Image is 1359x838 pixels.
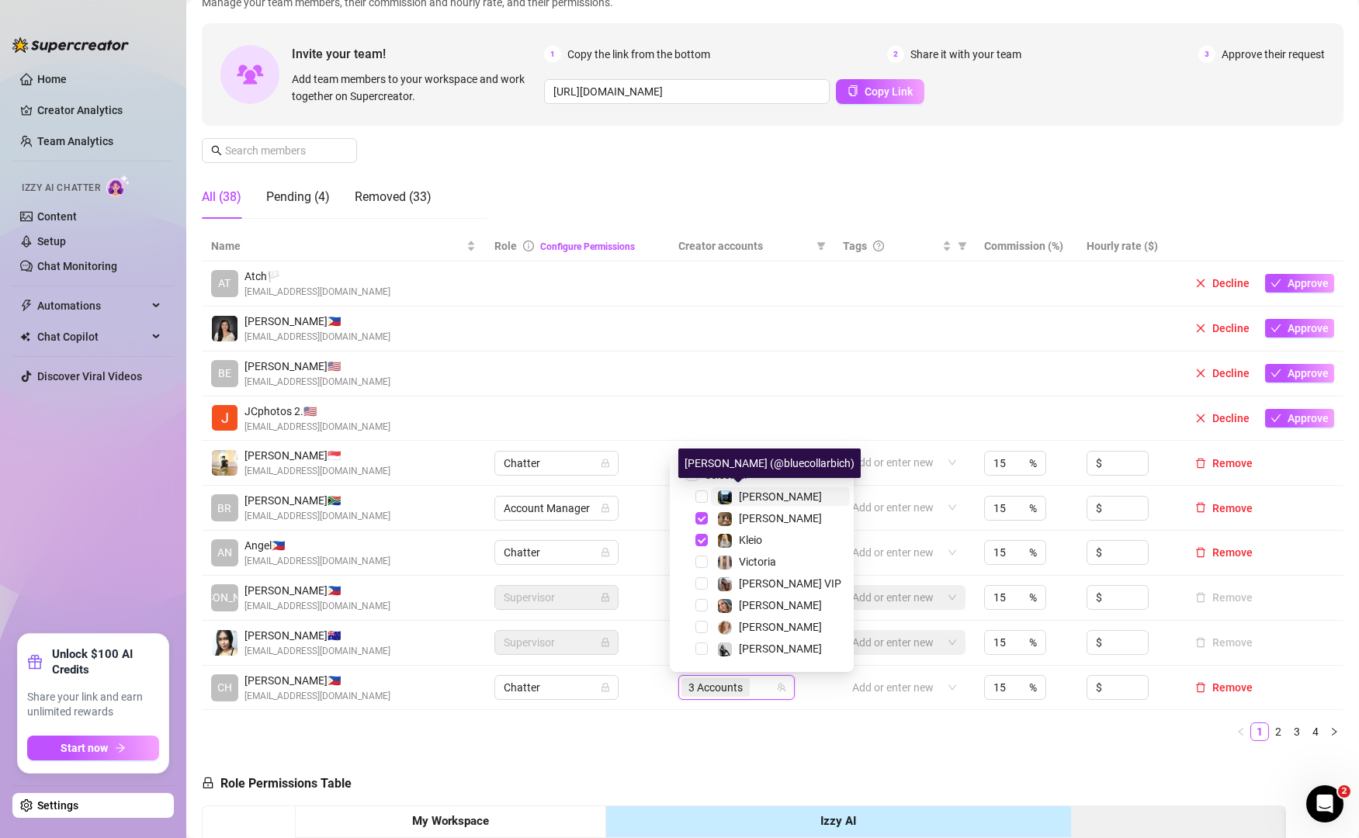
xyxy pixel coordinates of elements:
[1189,499,1259,518] button: Remove
[244,285,390,300] span: [EMAIL_ADDRESS][DOMAIN_NAME]
[37,98,161,123] a: Creator Analytics
[244,672,390,689] span: [PERSON_NAME] 🇵🇭
[1325,722,1343,741] button: right
[244,420,390,435] span: [EMAIL_ADDRESS][DOMAIN_NAME]
[212,405,237,431] img: JCphotos 2020
[244,582,390,599] span: [PERSON_NAME] 🇵🇭
[37,210,77,223] a: Content
[202,774,352,793] h5: Role Permissions Table
[1306,785,1343,822] iframe: Intercom live chat
[1212,681,1253,694] span: Remove
[115,743,126,753] span: arrow-right
[718,599,732,613] img: Kat Hobbs
[1271,368,1281,379] span: check
[1271,278,1281,289] span: check
[601,638,610,647] span: lock
[244,689,390,704] span: [EMAIL_ADDRESS][DOMAIN_NAME]
[1212,277,1250,289] span: Decline
[1288,722,1306,741] li: 3
[27,736,159,760] button: Start nowarrow-right
[218,500,232,517] span: BR
[813,234,829,258] span: filter
[873,241,884,251] span: question-circle
[1189,543,1259,562] button: Remove
[219,275,231,292] span: AT
[688,679,743,696] span: 3 Accounts
[1288,277,1329,289] span: Approve
[1222,46,1325,63] span: Approve their request
[1195,413,1206,424] span: close
[202,231,485,261] th: Name
[681,678,750,697] span: 3 Accounts
[1288,322,1329,334] span: Approve
[244,358,390,375] span: [PERSON_NAME] 🇺🇸
[695,556,708,568] span: Select tree node
[820,814,856,828] strong: Izzy AI
[695,490,708,503] span: Select tree node
[1232,722,1250,741] li: Previous Page
[1195,458,1206,469] span: delete
[739,577,841,590] span: [PERSON_NAME] VIP
[1189,319,1256,338] button: Decline
[739,599,822,611] span: [PERSON_NAME]
[218,365,231,382] span: BE
[695,599,708,611] span: Select tree node
[1195,547,1206,558] span: delete
[1189,454,1259,473] button: Remove
[695,512,708,525] span: Select tree node
[718,577,732,591] img: Kat Hobbs VIP
[412,814,489,828] strong: My Workspace
[865,85,913,98] span: Copy Link
[1251,723,1268,740] a: 1
[1212,322,1250,334] span: Decline
[1195,278,1206,289] span: close
[887,46,904,63] span: 2
[202,777,214,789] span: lock
[106,175,130,197] img: AI Chatter
[1265,364,1334,383] button: Approve
[183,589,266,606] span: [PERSON_NAME]
[718,621,732,635] img: Amy Pond
[739,621,822,633] span: [PERSON_NAME]
[244,464,390,479] span: [EMAIL_ADDRESS][DOMAIN_NAME]
[695,534,708,546] span: Select tree node
[37,260,117,272] a: Chat Monitoring
[1232,722,1250,741] button: left
[37,799,78,812] a: Settings
[1330,727,1339,736] span: right
[244,554,390,569] span: [EMAIL_ADDRESS][DOMAIN_NAME]
[1212,412,1250,424] span: Decline
[244,375,390,390] span: [EMAIL_ADDRESS][DOMAIN_NAME]
[244,509,390,524] span: [EMAIL_ADDRESS][DOMAIN_NAME]
[12,37,129,53] img: logo-BBDzfeDw.svg
[1265,319,1334,338] button: Approve
[504,586,609,609] span: Supervisor
[244,330,390,345] span: [EMAIL_ADDRESS][DOMAIN_NAME]
[1265,274,1334,293] button: Approve
[1306,722,1325,741] li: 4
[678,448,861,478] div: [PERSON_NAME] (@bluecollarbich)
[1270,723,1287,740] a: 2
[816,241,826,251] span: filter
[958,241,967,251] span: filter
[61,742,109,754] span: Start now
[975,231,1077,261] th: Commission (%)
[211,145,222,156] span: search
[1236,727,1246,736] span: left
[37,235,66,248] a: Setup
[22,181,100,196] span: Izzy AI Chatter
[1271,323,1281,334] span: check
[718,490,732,504] img: Britt
[1189,274,1256,293] button: Decline
[37,324,147,349] span: Chat Copilot
[494,240,517,252] span: Role
[244,268,390,285] span: Atch 🏳️
[27,690,159,720] span: Share your link and earn unlimited rewards
[20,331,30,342] img: Chat Copilot
[718,512,732,526] img: Brooke
[1195,323,1206,334] span: close
[1195,682,1206,693] span: delete
[955,234,970,258] span: filter
[504,541,609,564] span: Chatter
[504,676,609,699] span: Chatter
